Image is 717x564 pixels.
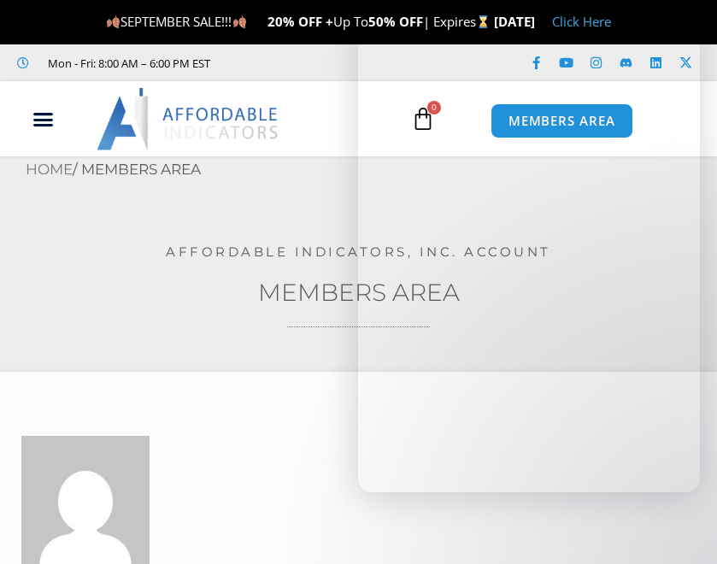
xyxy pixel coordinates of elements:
a: Home [26,161,73,178]
iframe: Intercom live chat [358,17,700,492]
div: Menu Toggle [8,103,79,136]
img: ⌛ [477,15,490,28]
span: SEPTEMBER SALE!!! Up To | Expires [106,13,493,30]
iframe: Customer reviews powered by Trustpilot [223,55,479,72]
strong: 50% OFF [368,13,423,30]
iframe: Intercom live chat [659,506,700,547]
strong: 20% OFF + [267,13,333,30]
img: 🍂 [233,15,246,28]
img: 🍂 [107,15,120,28]
a: Click Here [552,13,611,30]
img: LogoAI | Affordable Indicators – NinjaTrader [97,88,280,150]
a: Members Area [258,278,460,307]
span: Mon - Fri: 8:00 AM – 6:00 PM EST [44,53,210,73]
nav: Breadcrumb [26,156,717,184]
strong: [DATE] [494,13,535,30]
img: f4d72bd01cf7793f85f946f3d851b24e7175e71a9816e50c6648561b8153fd6f [21,436,150,564]
a: Affordable Indicators, Inc. Account [166,244,551,260]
